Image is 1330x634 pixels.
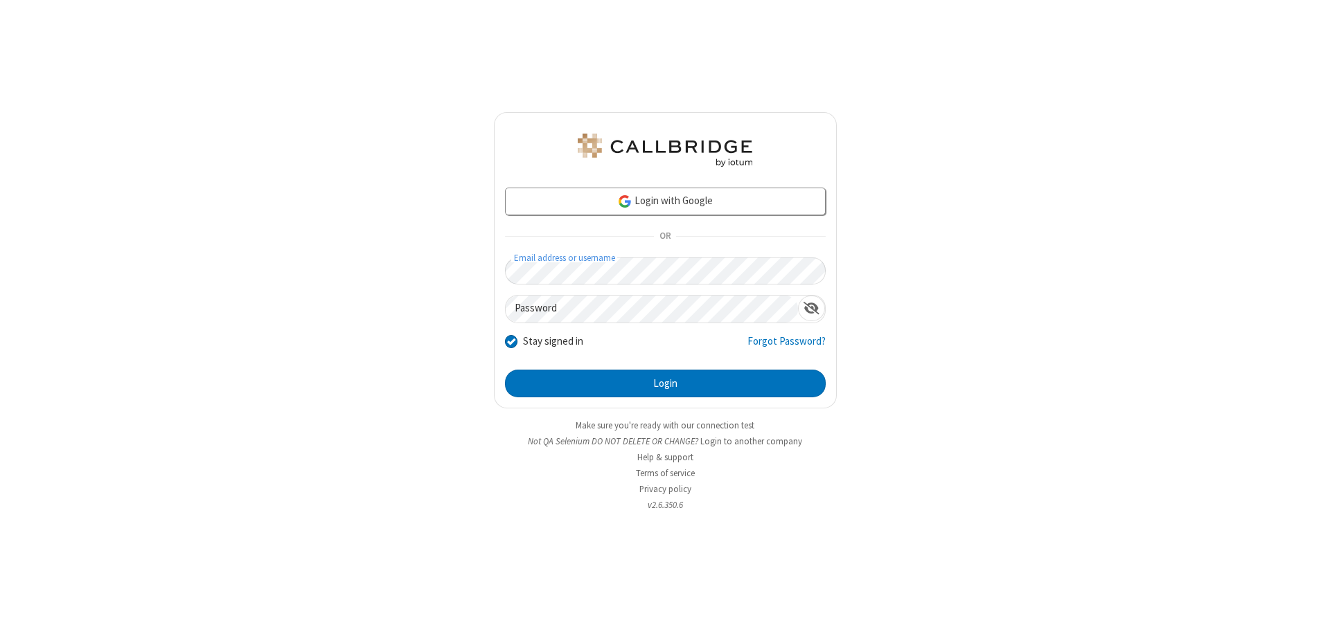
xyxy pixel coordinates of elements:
a: Login with Google [505,188,826,215]
input: Email address or username [505,257,826,284]
a: Terms of service [636,467,695,479]
img: QA Selenium DO NOT DELETE OR CHANGE [575,134,755,167]
a: Forgot Password? [747,334,826,360]
input: Password [506,296,798,323]
li: Not QA Selenium DO NOT DELETE OR CHANGE? [494,435,837,448]
button: Login [505,370,826,397]
div: Show password [798,296,825,321]
span: OR [654,227,676,246]
a: Help & support [637,451,693,463]
img: google-icon.png [617,194,632,209]
label: Stay signed in [523,334,583,350]
a: Make sure you're ready with our connection test [576,419,754,431]
a: Privacy policy [639,483,691,495]
button: Login to another company [700,435,802,448]
li: v2.6.350.6 [494,498,837,511]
